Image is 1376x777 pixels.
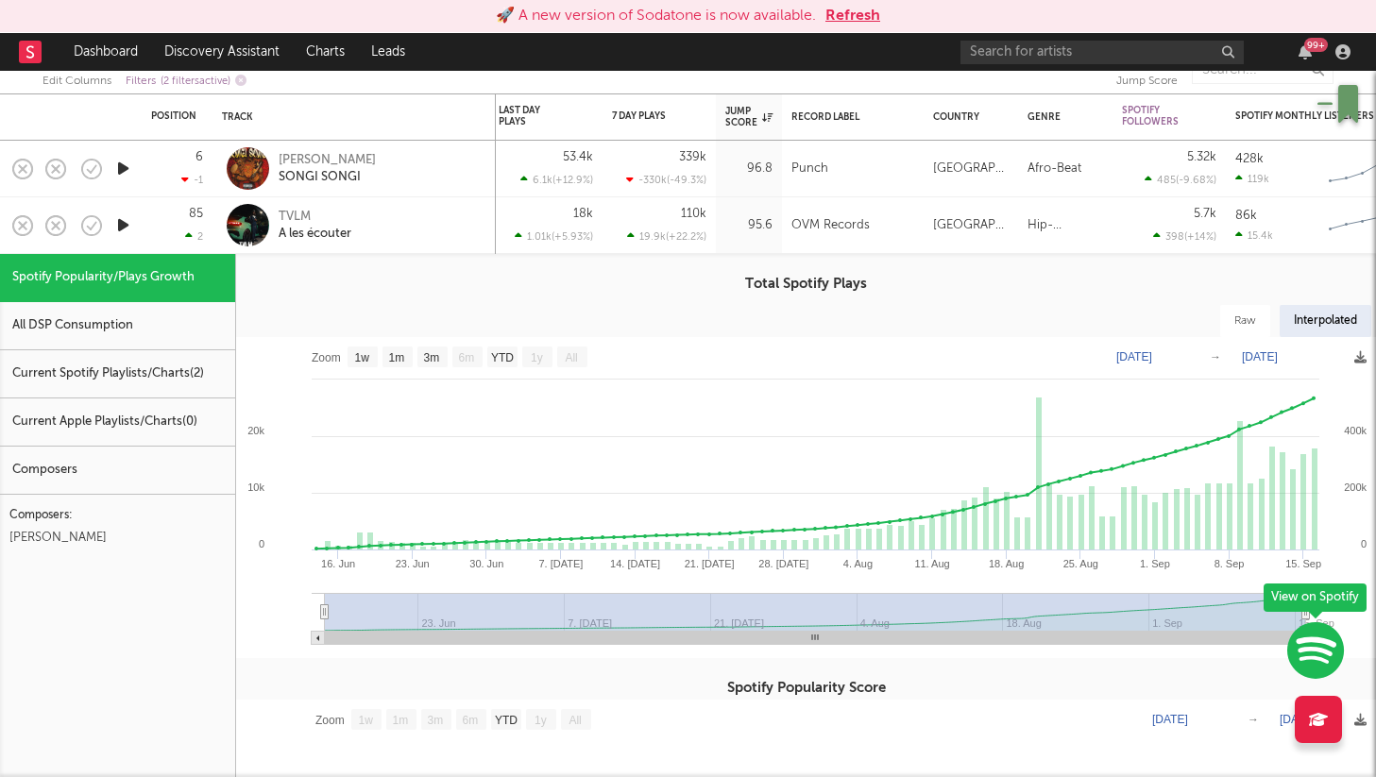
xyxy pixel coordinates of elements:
[222,111,477,123] div: Track
[358,33,418,71] a: Leads
[725,106,773,128] div: Jump Score
[681,208,706,220] div: 110k
[1361,538,1367,549] text: 0
[825,5,880,27] button: Refresh
[463,714,479,727] text: 6m
[1220,305,1270,337] div: Raw
[126,70,246,93] div: Filters
[496,5,816,27] div: 🚀 A new version of Sodatone is now available.
[279,152,376,186] a: [PERSON_NAME]SONGI SONGI
[685,558,735,569] text: 21. [DATE]
[758,558,808,569] text: 28. [DATE]
[389,351,405,364] text: 1m
[259,538,264,549] text: 0
[185,230,203,243] div: 2
[495,714,518,727] text: YTD
[355,351,370,364] text: 1w
[247,481,264,493] text: 10k
[960,41,1244,64] input: Search for artists
[1153,230,1216,243] div: 398 ( +14 % )
[1116,350,1152,363] text: [DATE]
[126,46,246,101] div: Filters(2 filters active)
[236,677,1376,700] h3: Spotify Popularity Score
[1215,558,1245,569] text: 8. Sep
[725,214,773,237] div: 95.6
[1116,46,1178,101] div: Jump Score
[491,351,514,364] text: YTD
[1028,111,1094,123] div: Genre
[247,425,264,436] text: 20k
[573,208,593,220] div: 18k
[569,714,581,727] text: All
[1116,70,1178,93] div: Jump Score
[428,714,444,727] text: 3m
[626,174,706,186] div: -330k ( -49.3 % )
[1187,151,1216,163] div: 5.32k
[725,158,773,180] div: 96.8
[189,208,203,220] div: 85
[515,230,593,243] div: 1.01k ( +5.93 % )
[1152,713,1188,726] text: [DATE]
[1028,158,1081,180] div: Afro-Beat
[293,33,358,71] a: Charts
[539,558,584,569] text: 7. [DATE]
[535,714,547,727] text: 1y
[499,105,565,127] div: Last Day Plays
[181,174,203,186] div: -1
[531,351,543,364] text: 1y
[1280,713,1316,726] text: [DATE]
[1235,229,1273,242] div: 15.4k
[459,351,475,364] text: 6m
[1235,173,1269,185] div: 119k
[612,110,678,122] div: 7 Day Plays
[1299,44,1312,59] button: 99+
[279,169,376,186] div: SONGI SONGI
[236,273,1376,296] h3: Total Spotify Plays
[1210,350,1221,363] text: →
[1145,174,1216,186] div: 485 ( -9.68 % )
[1235,210,1257,222] div: 86k
[791,158,828,180] div: Punch
[679,151,706,163] div: 339k
[393,714,409,727] text: 1m
[1235,153,1264,165] div: 428k
[312,351,341,364] text: Zoom
[60,33,151,71] a: Dashboard
[42,46,111,101] div: Edit Columns
[396,558,430,569] text: 23. Jun
[563,151,593,163] div: 53.4k
[1264,583,1367,612] div: View on Spotify
[610,558,660,569] text: 14. [DATE]
[1280,305,1371,337] div: Interpolated
[359,714,374,727] text: 1w
[279,152,376,169] div: [PERSON_NAME]
[1285,558,1321,569] text: 15. Sep
[1344,481,1367,493] text: 200k
[791,111,905,123] div: Record Label
[989,558,1024,569] text: 18. Aug
[195,151,203,163] div: 6
[321,558,355,569] text: 16. Jun
[933,111,999,123] div: Country
[279,209,351,243] a: TVLMA les écouter
[279,209,351,226] div: TVLM
[843,558,873,569] text: 4. Aug
[151,33,293,71] a: Discovery Assistant
[520,174,593,186] div: 6.1k ( +12.9 % )
[161,76,230,87] span: ( 2 filters active)
[424,351,440,364] text: 3m
[9,504,226,527] div: Composers:
[1344,425,1367,436] text: 400k
[469,558,503,569] text: 30. Jun
[151,110,196,122] div: Position
[933,158,1009,180] div: [GEOGRAPHIC_DATA]
[1304,38,1328,52] div: 99 +
[1194,208,1216,220] div: 5.7k
[914,558,949,569] text: 11. Aug
[1122,105,1188,127] div: Spotify Followers
[42,70,111,93] div: Edit Columns
[1248,713,1259,726] text: →
[315,714,345,727] text: Zoom
[1140,558,1170,569] text: 1. Sep
[791,214,870,237] div: OVM Records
